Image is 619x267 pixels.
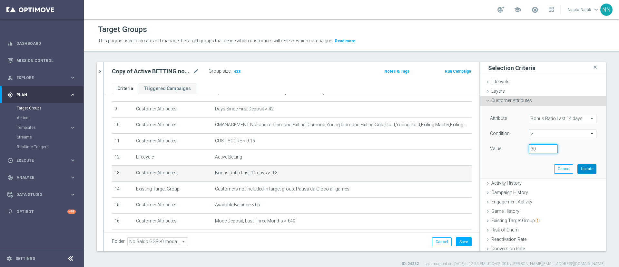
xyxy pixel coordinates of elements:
[491,227,519,232] span: Risk of Churn
[7,41,76,46] button: equalizer Dashboard
[133,181,213,198] td: Existing Target Group
[425,261,604,267] label: Last modified on [DATE] at 12:55 PM UTC+02:00 by [PERSON_NAME][EMAIL_ADDRESS][DOMAIN_NAME]
[600,4,613,16] div: NN
[7,158,13,163] i: play_circle_outline
[70,125,76,131] i: keyboard_arrow_right
[98,25,147,34] h1: Target Groups
[17,125,76,130] button: Templates keyboard_arrow_right
[7,35,76,52] div: Dashboard
[592,63,598,72] i: close
[6,256,12,262] i: settings
[97,68,103,75] i: chevron_right
[593,6,600,13] span: keyboard_arrow_down
[17,115,67,120] a: Actions
[402,261,419,267] label: ID: 24232
[577,164,596,173] button: Update
[209,68,231,74] label: Group size
[70,75,76,81] i: keyboard_arrow_right
[112,166,133,182] td: 13
[231,68,231,74] label: :
[16,203,67,220] a: Optibot
[215,106,274,112] span: Days Since First Deposit > 42
[490,131,510,136] lable: Condition
[133,213,213,230] td: Customer Attributes
[112,101,133,118] td: 9
[7,192,76,197] button: Data Studio keyboard_arrow_right
[233,69,241,75] span: 433
[17,103,83,113] div: Target Groups
[17,142,83,152] div: Realtime Triggers
[488,64,535,72] h3: Selection Criteria
[193,67,199,75] i: mode_edit
[514,6,521,13] span: school
[17,113,83,123] div: Actions
[17,123,83,132] div: Templates
[16,193,70,197] span: Data Studio
[7,209,13,215] i: lightbulb
[432,237,452,246] button: Cancel
[7,175,76,180] button: track_changes Analyze keyboard_arrow_right
[491,98,532,103] span: Customer Attributes
[16,52,76,69] a: Mission Control
[70,191,76,198] i: keyboard_arrow_right
[491,209,519,214] span: Game History
[215,154,242,160] span: Active Betting
[7,92,76,98] div: gps_fixed Plan keyboard_arrow_right
[7,158,76,163] button: play_circle_outline Execute keyboard_arrow_right
[17,144,67,149] a: Realtime Triggers
[133,149,213,166] td: Lifecycle
[7,41,13,46] i: equalizer
[133,101,213,118] td: Customer Attributes
[97,62,103,81] button: chevron_right
[7,175,70,180] div: Analyze
[112,67,192,75] h2: Copy of Active BETTING nosaldo GGR > 0 L3M modeH
[7,75,76,80] button: person_search Explore keyboard_arrow_right
[98,38,333,43] span: This page is used to create and manage the target groups that define which customers will receive...
[491,218,540,223] span: Existing Target Group
[7,175,13,180] i: track_changes
[17,132,83,142] div: Streams
[7,92,70,98] div: Plan
[70,174,76,180] i: keyboard_arrow_right
[16,76,70,80] span: Explore
[554,164,573,173] button: Cancel
[112,213,133,230] td: 16
[16,93,70,97] span: Plan
[67,210,76,214] div: +10
[133,166,213,182] td: Customer Attributes
[112,83,139,94] a: Criteria
[215,138,255,144] span: CUST SCORE < 0.15
[15,257,35,261] a: Settings
[16,35,76,52] a: Dashboard
[215,218,295,224] span: Mode Deposit, Last Three Months > €40
[490,116,507,121] lable: Attribute
[133,118,213,134] td: Customer Attributes
[491,237,526,242] span: Reactivation Rate
[491,199,532,204] span: Engagement Activity
[334,37,356,45] button: Read more
[7,209,76,214] button: lightbulb Optibot +10
[16,176,70,180] span: Analyze
[112,198,133,214] td: 15
[112,149,133,166] td: 12
[567,5,600,15] a: Nicolo' Natalikeyboard_arrow_down
[7,52,76,69] div: Mission Control
[456,237,472,246] button: Save
[112,181,133,198] td: 14
[7,58,76,63] button: Mission Control
[490,146,501,151] label: Value
[444,68,472,75] button: Run Campaign
[139,83,196,94] a: Triggered Campaigns
[133,198,213,214] td: Customer Attributes
[16,159,70,162] span: Execute
[7,75,13,81] i: person_search
[7,192,70,198] div: Data Studio
[215,170,278,176] span: Bonus Ratio Last 14 days > 0.3
[491,180,522,186] span: Activity History
[17,106,67,111] a: Target Groups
